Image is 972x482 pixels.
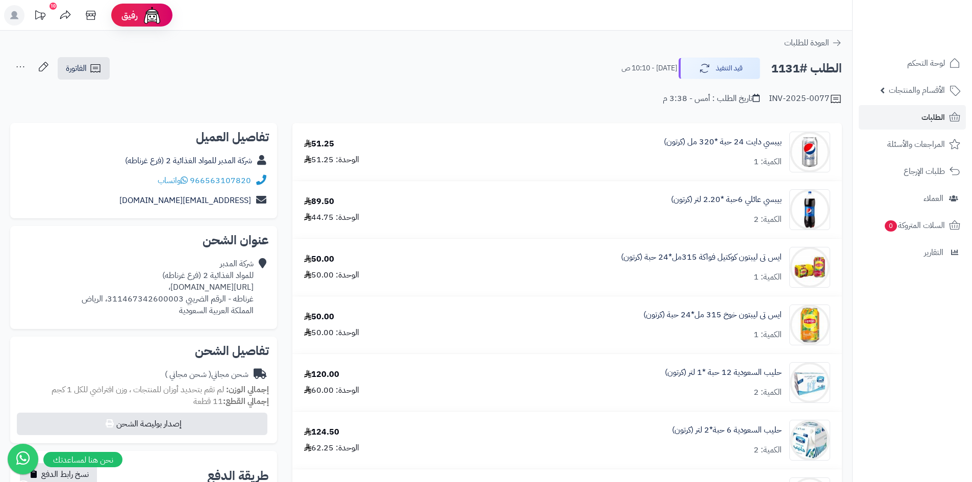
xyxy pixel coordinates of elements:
[754,329,782,341] div: الكمية: 1
[754,156,782,168] div: الكمية: 1
[921,110,945,124] span: الطلبات
[121,9,138,21] span: رفيق
[41,468,89,480] span: نسخ رابط الدفع
[304,311,334,323] div: 50.00
[754,444,782,456] div: الكمية: 2
[304,269,359,281] div: الوحدة: 50.00
[889,83,945,97] span: الأقسام والمنتجات
[859,132,966,157] a: المراجعات والأسئلة
[790,420,830,461] img: 1747745123-718-Mkr996L._AC_SL1500-90x90.jpg
[790,305,830,345] img: 1747673590-80338be1-22f3-4a34-92a2-77f78825-90x90.jpg
[304,369,339,380] div: 120.00
[924,191,943,206] span: العملاء
[207,470,269,482] h2: طريقة الدفع
[49,3,57,10] div: 10
[754,387,782,398] div: الكمية: 2
[904,164,945,179] span: طلبات الإرجاع
[907,56,945,70] span: لوحة التحكم
[784,37,842,49] a: العودة للطلبات
[66,62,87,74] span: الفاتورة
[859,105,966,130] a: الطلبات
[304,196,334,208] div: 89.50
[18,131,269,143] h2: تفاصيل العميل
[643,309,782,321] a: ايس تى ليبتون خوخ 315 مل*24 حبة (كرتون)
[190,174,251,187] a: 966563107820
[859,51,966,75] a: لوحة التحكم
[58,57,110,80] a: الفاتورة
[304,426,339,438] div: 124.50
[226,384,269,396] strong: إجمالي الوزن:
[790,132,830,172] img: 1747593334-qxF5OTEWerP7hB4NEyoyUFLqKCZryJZ6-90x90.jpg
[884,218,945,233] span: السلات المتروكة
[665,367,782,378] a: حليب السعودية 12 حبة *1 لتر (كرتون)
[672,424,782,436] a: حليب السعودية 6 حبة*2 لتر (كرتون)
[754,271,782,283] div: الكمية: 1
[859,159,966,184] a: طلبات الإرجاع
[887,137,945,151] span: المراجعات والأسئلة
[924,245,943,260] span: التقارير
[142,5,162,26] img: ai-face.png
[621,63,677,73] small: [DATE] - 10:10 ص
[304,327,359,339] div: الوحدة: 50.00
[771,58,842,79] h2: الطلب #1131
[158,174,188,187] a: واتساب
[679,58,760,79] button: قيد التنفيذ
[621,251,782,263] a: ايس تى ليبتون كوكتيل فواكة 315مل*24 حبة (كرتون)
[784,37,829,49] span: العودة للطلبات
[165,368,211,380] span: ( شحن مجاني )
[304,442,359,454] div: الوحدة: 62.25
[27,5,53,28] a: تحديثات المنصة
[671,194,782,206] a: بيبسي عائلي 6حبة *2.20 لتر (كرتون)
[790,362,830,403] img: 1747744811-01316ca4-bdae-4b0a-85ff-47740e91-90x90.jpg
[859,186,966,211] a: العملاء
[193,395,269,408] small: 11 قطعة
[304,212,359,223] div: الوحدة: 44.75
[664,136,782,148] a: بيبسي دايت 24 حبة *320 مل (كرتون)
[82,258,254,316] div: شركة المدبر للمواد الغذائية 2 (فرع غرناطه) [URL][DOMAIN_NAME]، غرناطه - الرقم الضريبي 31146734260...
[304,154,359,166] div: الوحدة: 51.25
[223,395,269,408] strong: إجمالي القطع:
[17,413,267,435] button: إصدار بوليصة الشحن
[769,93,842,105] div: INV-2025-0077
[859,213,966,238] a: السلات المتروكة0
[754,214,782,225] div: الكمية: 2
[304,138,334,150] div: 51.25
[885,220,897,232] span: 0
[125,155,252,167] a: شركة المدبر للمواد الغذائية 2 (فرع غرناطه)
[18,234,269,246] h2: عنوان الشحن
[119,194,251,207] a: [EMAIL_ADDRESS][DOMAIN_NAME]
[790,189,830,230] img: 1747594021-514wrKpr-GL._AC_SL1500-90x90.jpg
[859,240,966,265] a: التقارير
[165,369,248,380] div: شحن مجاني
[663,93,760,105] div: تاريخ الطلب : أمس - 3:38 م
[52,384,224,396] span: لم تقم بتحديد أوزان للمنتجات ، وزن افتراضي للكل 1 كجم
[790,247,830,288] img: 1747673429-ZgK0MTU0uQe6boqOdpdC8xaffga1Hv9J-90x90.jpg
[304,385,359,396] div: الوحدة: 60.00
[18,345,269,357] h2: تفاصيل الشحن
[304,253,334,265] div: 50.00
